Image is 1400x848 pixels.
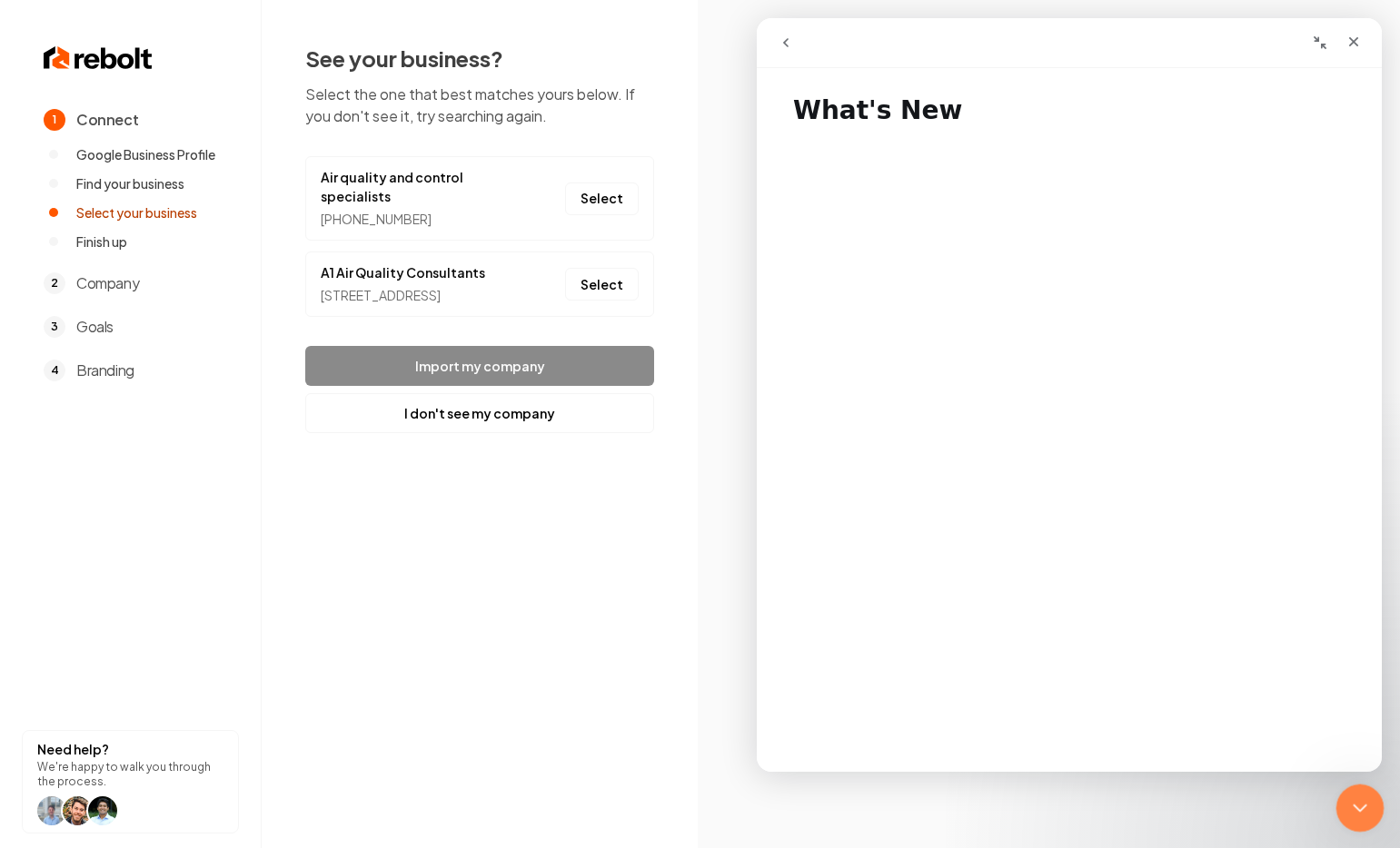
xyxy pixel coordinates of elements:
button: I don't see my company [305,393,654,433]
span: Select your business [76,203,197,222]
a: A1 Air Quality Consultants [321,263,485,282]
span: 3 [44,316,65,338]
strong: Need help? [37,741,109,757]
span: 2 [44,272,65,294]
img: help icon arwin [88,796,117,825]
span: Goals [76,316,114,338]
img: help icon Will [37,796,66,825]
span: Branding [76,360,134,381]
iframe: Intercom live chat [1336,784,1385,833]
img: help icon Will [63,796,92,825]
button: Need help?We're happy to walk you through the process.help icon Willhelp icon Willhelp icon arwin [22,730,239,833]
span: Connect [76,109,138,131]
div: [STREET_ADDRESS] [321,286,485,305]
span: Finish up [76,232,127,251]
span: Google Business Profile [76,145,215,163]
div: [PHONE_NUMBER] [321,210,511,229]
p: Select the one that best matches yours below. If you don't see it, try searching again. [305,84,654,127]
span: 1 [44,109,65,131]
span: Company [76,272,139,294]
span: Find your business [76,174,184,192]
img: Rebolt Logo [44,44,153,73]
iframe: Intercom live chat [757,18,1382,772]
span: 4 [44,360,65,381]
button: Select [565,182,639,215]
button: Select [565,268,639,301]
a: Air quality and control specialists [321,168,511,206]
p: We're happy to walk you through the process. [37,760,223,789]
h2: See your business? [305,44,654,73]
